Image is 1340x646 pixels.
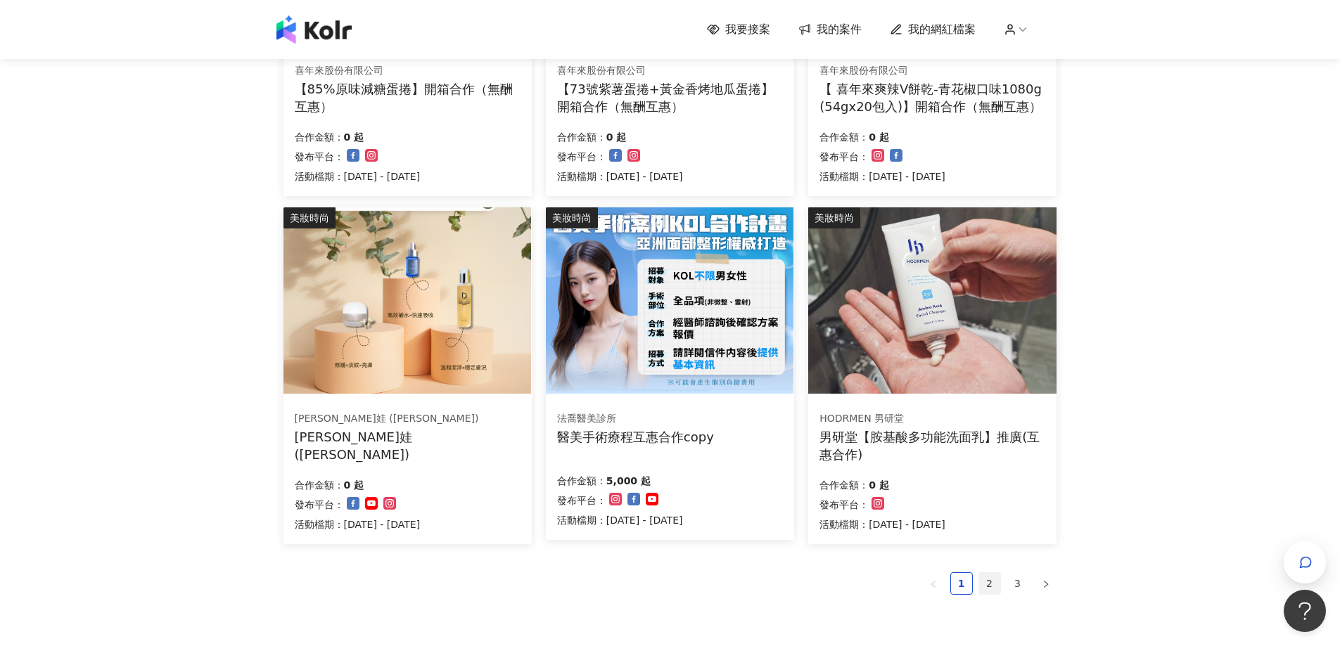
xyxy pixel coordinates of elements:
[951,573,972,594] a: 1
[798,22,862,37] a: 我的案件
[546,207,598,228] div: 美妝時尚
[1042,580,1050,588] span: right
[283,207,336,228] div: 美妝時尚
[557,168,683,185] p: 活動檔期：[DATE] - [DATE]
[295,412,520,426] div: [PERSON_NAME]娃 ([PERSON_NAME])
[1035,572,1057,595] button: right
[606,129,627,146] p: 0 起
[819,80,1045,115] div: 【 喜年來爽辣V餅乾-青花椒口味1080g (54gx20包入)】開箱合作（無酬互惠）
[295,428,521,463] div: [PERSON_NAME]娃 ([PERSON_NAME])
[869,129,889,146] p: 0 起
[557,472,606,489] p: 合作金額：
[819,168,945,185] p: 活動檔期：[DATE] - [DATE]
[283,207,531,394] img: Diva 神級修護組合
[276,15,352,44] img: logo
[922,572,945,595] button: left
[922,572,945,595] li: Previous Page
[295,148,344,165] p: 發布平台：
[819,129,869,146] p: 合作金額：
[295,168,421,185] p: 活動檔期：[DATE] - [DATE]
[808,207,1056,394] img: 胺基酸多功能洗面乳
[295,129,344,146] p: 合作金額：
[819,148,869,165] p: 發布平台：
[869,477,889,493] p: 0 起
[606,472,651,489] p: 5,000 起
[707,22,770,37] a: 我要接案
[295,80,521,115] div: 【85%原味減糖蛋捲】開箱合作（無酬互惠）
[295,64,520,78] div: 喜年來股份有限公司
[929,580,938,588] span: left
[344,477,364,493] p: 0 起
[819,412,1045,426] div: HODRMEN 男研堂
[557,129,606,146] p: 合作金額：
[1284,590,1326,632] iframe: Help Scout Beacon - Open
[344,129,364,146] p: 0 起
[295,496,344,513] p: 發布平台：
[725,22,770,37] span: 我要接案
[1007,572,1029,595] li: 3
[557,492,606,509] p: 發布平台：
[808,207,860,228] div: 美妝時尚
[817,22,862,37] span: 我的案件
[557,512,683,529] p: 活動檔期：[DATE] - [DATE]
[557,412,714,426] div: 法喬醫美診所
[819,64,1045,78] div: 喜年來股份有限公司
[1035,572,1057,595] li: Next Page
[1007,573,1028,594] a: 3
[908,22,976,37] span: 我的網紅檔案
[557,80,783,115] div: 【73號紫薯蛋捲+黃金香烤地瓜蛋捲】開箱合作（無酬互惠）
[819,428,1045,463] div: 男研堂【胺基酸多功能洗面乳】推廣(互惠合作)
[819,516,945,533] p: 活動檔期：[DATE] - [DATE]
[950,572,973,595] li: 1
[979,573,1000,594] a: 2
[819,477,869,493] p: 合作金額：
[295,516,421,533] p: 活動檔期：[DATE] - [DATE]
[819,496,869,513] p: 發布平台：
[978,572,1001,595] li: 2
[890,22,976,37] a: 我的網紅檔案
[557,428,714,446] div: 醫美手術療程互惠合作copy
[546,207,793,394] img: 眼袋、隆鼻、隆乳、抽脂、墊下巴
[557,64,782,78] div: 喜年來股份有限公司
[295,477,344,493] p: 合作金額：
[557,148,606,165] p: 發布平台：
